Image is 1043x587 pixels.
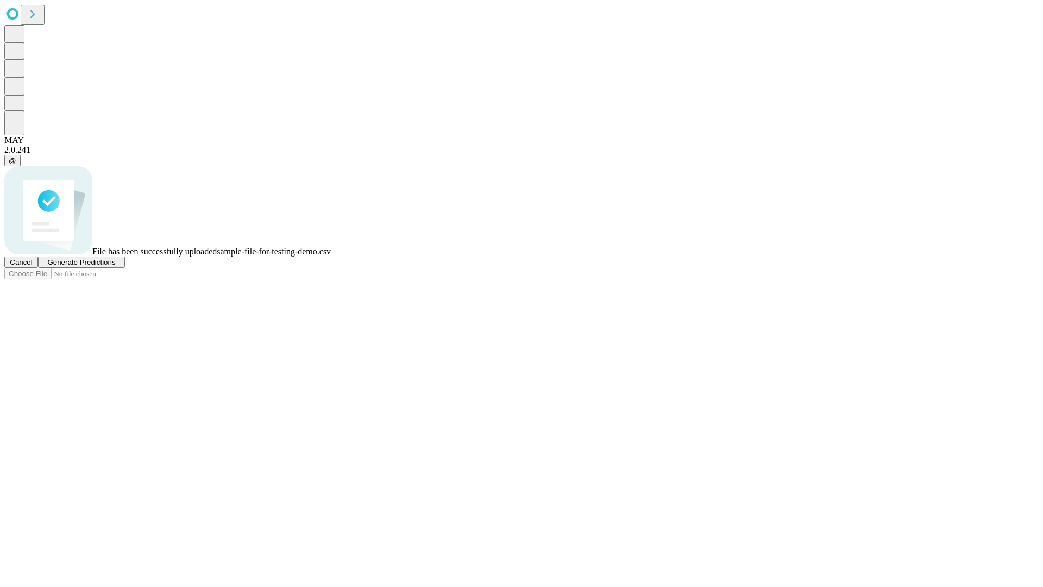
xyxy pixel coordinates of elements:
span: sample-file-for-testing-demo.csv [217,247,331,256]
button: Generate Predictions [38,257,125,268]
span: File has been successfully uploaded [92,247,217,256]
span: Cancel [10,258,33,266]
span: @ [9,157,16,165]
button: Cancel [4,257,38,268]
div: 2.0.241 [4,145,1039,155]
span: Generate Predictions [47,258,115,266]
div: MAY [4,135,1039,145]
button: @ [4,155,21,166]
